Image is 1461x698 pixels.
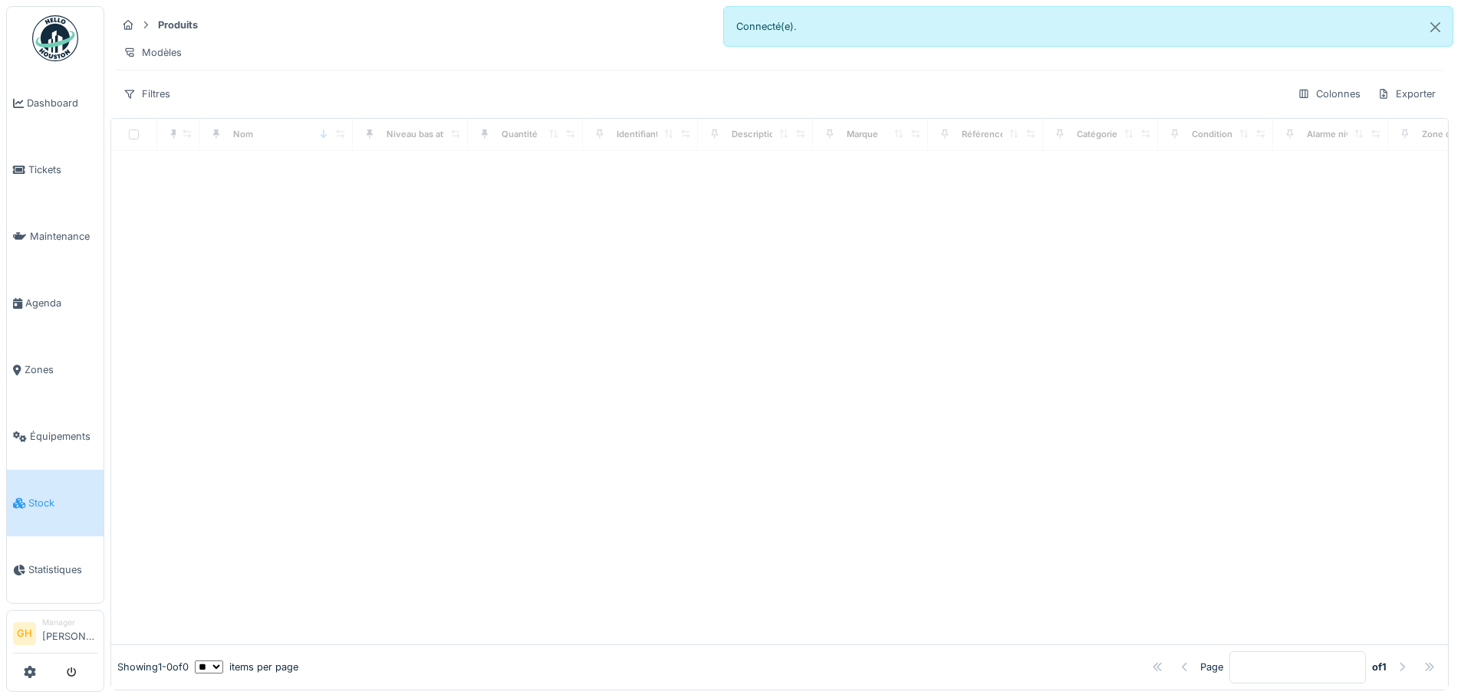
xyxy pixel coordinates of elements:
a: GH Manager[PERSON_NAME] [13,617,97,654]
div: Référence constructeur [962,128,1062,141]
div: items per page [195,660,298,674]
strong: Produits [152,18,204,32]
span: Maintenance [30,229,97,244]
div: Conditionnement [1192,128,1265,141]
li: [PERSON_NAME] [42,617,97,650]
a: Stock [7,470,104,536]
button: Close [1418,7,1453,48]
div: Niveau bas atteint ? [387,128,469,141]
span: Dashboard [27,96,97,110]
div: Page [1200,660,1223,674]
span: Tickets [28,162,97,177]
a: Dashboard [7,70,104,136]
a: Équipements [7,403,104,470]
div: Marque [847,128,878,141]
div: Catégorie [1077,128,1117,141]
a: Agenda [7,270,104,336]
div: Exporter [1371,83,1443,105]
div: Colonnes [1291,83,1367,105]
a: Tickets [7,136,104,203]
div: Nom [233,128,253,141]
div: Identifiant interne [617,128,691,141]
div: Showing 1 - 0 of 0 [117,660,189,674]
div: Modèles [117,41,189,64]
div: Description [732,128,780,141]
li: GH [13,622,36,645]
a: Statistiques [7,536,104,603]
div: Connecté(e). [723,6,1454,47]
strong: of 1 [1372,660,1387,674]
span: Zones [25,362,97,377]
span: Équipements [30,429,97,444]
span: Agenda [25,296,97,310]
div: Quantité [502,128,538,141]
a: Zones [7,336,104,403]
a: Maintenance [7,203,104,270]
img: Badge_color-CXgf-gQk.svg [32,15,78,61]
span: Statistiques [28,562,97,577]
div: Filtres [117,83,177,105]
div: Manager [42,617,97,628]
div: Alarme niveau bas [1307,128,1384,141]
span: Stock [28,496,97,510]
